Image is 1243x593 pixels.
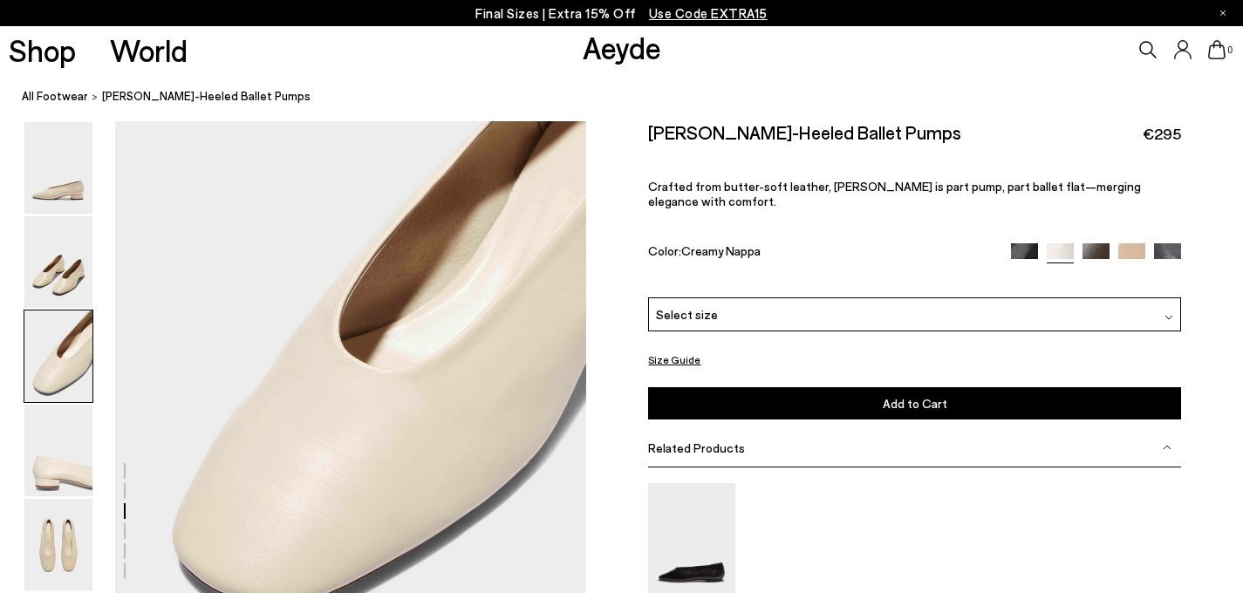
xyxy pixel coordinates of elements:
img: Delia Low-Heeled Ballet Pumps - Image 5 [24,499,92,590]
img: Delia Low-Heeled Ballet Pumps - Image 1 [24,122,92,214]
img: svg%3E [1163,443,1171,452]
span: €295 [1143,123,1181,145]
span: Creamy Nappa [681,243,761,258]
button: Add to Cart [648,387,1180,419]
a: 0 [1208,40,1226,59]
span: Crafted from butter-soft leather, [PERSON_NAME] is part pump, part ballet flat—merging elegance w... [648,179,1141,208]
img: svg%3E [1164,313,1173,322]
a: Shop [9,35,76,65]
span: [PERSON_NAME]-Heeled Ballet Pumps [102,87,311,106]
span: Navigate to /collections/ss25-final-sizes [649,5,768,21]
nav: breadcrumb [22,73,1243,121]
span: 0 [1226,45,1234,55]
div: Color: [648,243,994,263]
span: Select size [656,305,718,324]
img: Delia Low-Heeled Ballet Pumps - Image 2 [24,216,92,308]
img: Delia Low-Heeled Ballet Pumps - Image 4 [24,405,92,496]
img: Delia Low-Heeled Ballet Pumps - Image 3 [24,310,92,402]
button: Size Guide [648,349,700,371]
a: World [110,35,188,65]
a: All Footwear [22,87,88,106]
h2: [PERSON_NAME]-Heeled Ballet Pumps [648,121,961,143]
span: Related Products [648,440,745,455]
span: Add to Cart [883,396,947,411]
a: Aeyde [583,29,661,65]
p: Final Sizes | Extra 15% Off [475,3,768,24]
